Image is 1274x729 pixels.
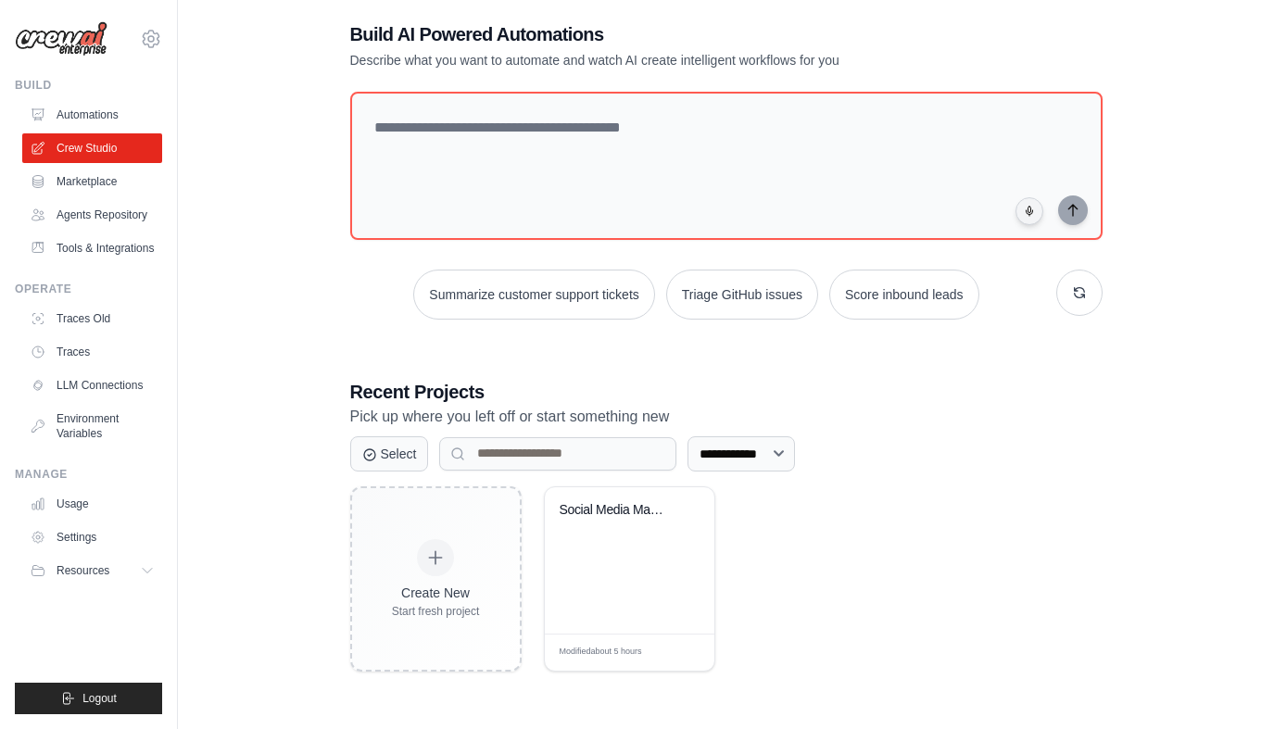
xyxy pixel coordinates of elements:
button: Summarize customer support tickets [413,270,654,320]
div: Social Media Management Automation [560,502,672,519]
div: Build [15,78,162,93]
div: Create New [392,584,480,602]
a: Agents Repository [22,200,162,230]
span: Resources [57,563,109,578]
button: Select [350,436,429,471]
a: Traces [22,337,162,367]
a: Traces Old [22,304,162,333]
button: Logout [15,683,162,714]
a: LLM Connections [22,371,162,400]
p: Describe what you want to automate and watch AI create intelligent workflows for you [350,51,973,69]
button: Resources [22,556,162,585]
h1: Build AI Powered Automations [350,21,973,47]
a: Marketplace [22,167,162,196]
div: Start fresh project [392,604,480,619]
img: Logo [15,21,107,57]
button: Click to speak your automation idea [1015,197,1043,225]
button: Triage GitHub issues [666,270,818,320]
a: Settings [22,522,162,552]
h3: Recent Projects [350,379,1103,405]
a: Automations [22,100,162,130]
button: Get new suggestions [1056,270,1103,316]
button: Score inbound leads [829,270,979,320]
a: Environment Variables [22,404,162,448]
span: Modified about 5 hours [560,646,642,659]
iframe: Chat Widget [1181,640,1274,729]
div: Operate [15,282,162,296]
a: Crew Studio [22,133,162,163]
p: Pick up where you left off or start something new [350,405,1103,429]
a: Usage [22,489,162,519]
span: Edit [670,646,686,660]
span: Logout [82,691,117,706]
a: Tools & Integrations [22,233,162,263]
div: Manage [15,467,162,482]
